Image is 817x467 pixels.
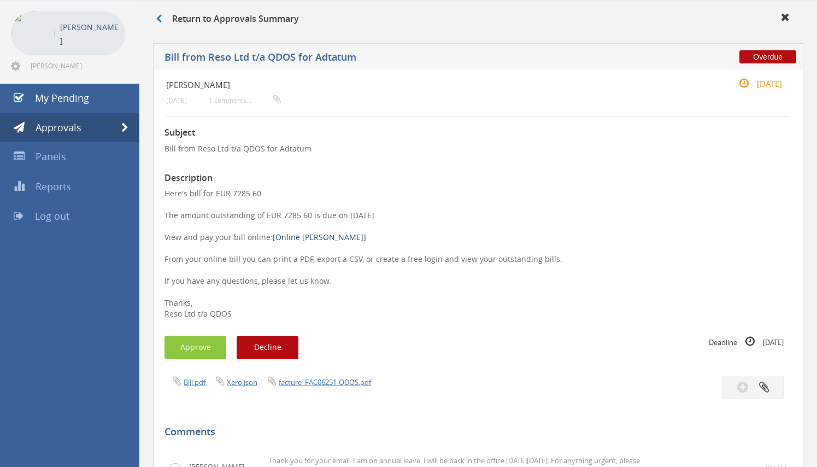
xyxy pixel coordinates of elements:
span: My Pending [35,91,89,104]
small: 1 comments... [209,96,281,104]
span: Panels [36,150,66,163]
a: facture_FAC06251-QDOS.pdf [279,377,371,387]
h3: Description [164,173,792,183]
h5: Comments [164,427,784,437]
button: Decline [237,336,298,359]
h3: Return to Approvals Summary [156,14,299,24]
span: Overdue [739,50,796,63]
p: Here's bill for EUR 7285.60. The amount outstanding of EUR 7285.60 is due on [DATE]. View and pay... [164,188,792,319]
a: Bill.pdf [184,377,205,387]
p: [PERSON_NAME] [60,20,120,48]
span: Reports [36,180,71,193]
span: [PERSON_NAME][EMAIL_ADDRESS][DOMAIN_NAME] [31,61,124,70]
h4: [PERSON_NAME] [166,80,686,90]
small: Deadline [DATE] [709,336,784,348]
span: Log out [35,209,69,223]
small: [DATE] [166,96,187,104]
a: Xero.json [227,377,257,387]
small: [DATE] [727,78,782,90]
span: Approvals [36,121,81,134]
p: Bill from Reso Ltd t/a QDOS for Adtatum [164,143,792,154]
button: Approve [164,336,226,359]
h3: Subject [164,128,792,138]
a: [Online [PERSON_NAME]] [273,232,366,242]
h5: Bill from Reso Ltd t/a QDOS for Adtatum [164,52,606,66]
